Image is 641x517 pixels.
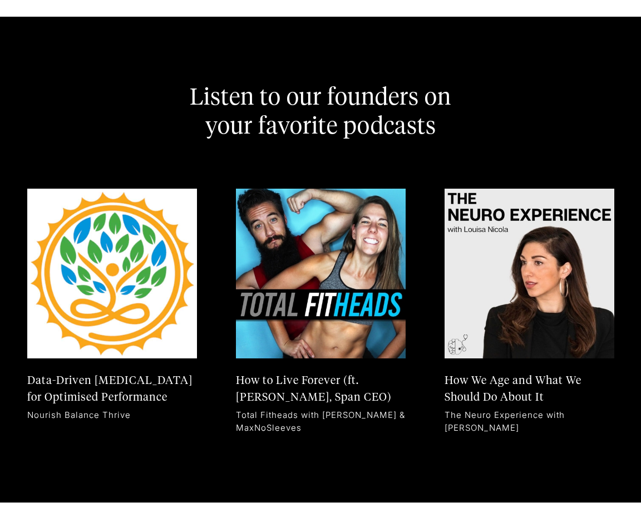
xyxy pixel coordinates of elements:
[236,189,406,434] a: How to Live Forever (ft. [PERSON_NAME], Span CEO)Total Fitheads with [PERSON_NAME] & MaxNoSleeves
[27,372,197,406] h1: Data-Driven [MEDICAL_DATA] for Optimised Performance
[236,408,406,434] div: Total Fitheads with [PERSON_NAME] & MaxNoSleeves
[236,372,406,406] h1: How to Live Forever (ft. [PERSON_NAME], Span CEO)
[445,408,614,434] div: The Neuro Experience with [PERSON_NAME]
[445,189,614,434] a: How We Age and What We Should Do About ItThe Neuro Experience with [PERSON_NAME]
[165,83,476,141] h2: Listen to our founders on your favorite podcasts
[445,372,614,406] h1: How We Age and What We Should Do About It
[27,189,197,421] a: Data-Driven [MEDICAL_DATA] for Optimised PerformanceNourish Balance Thrive
[27,408,197,421] div: Nourish Balance Thrive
